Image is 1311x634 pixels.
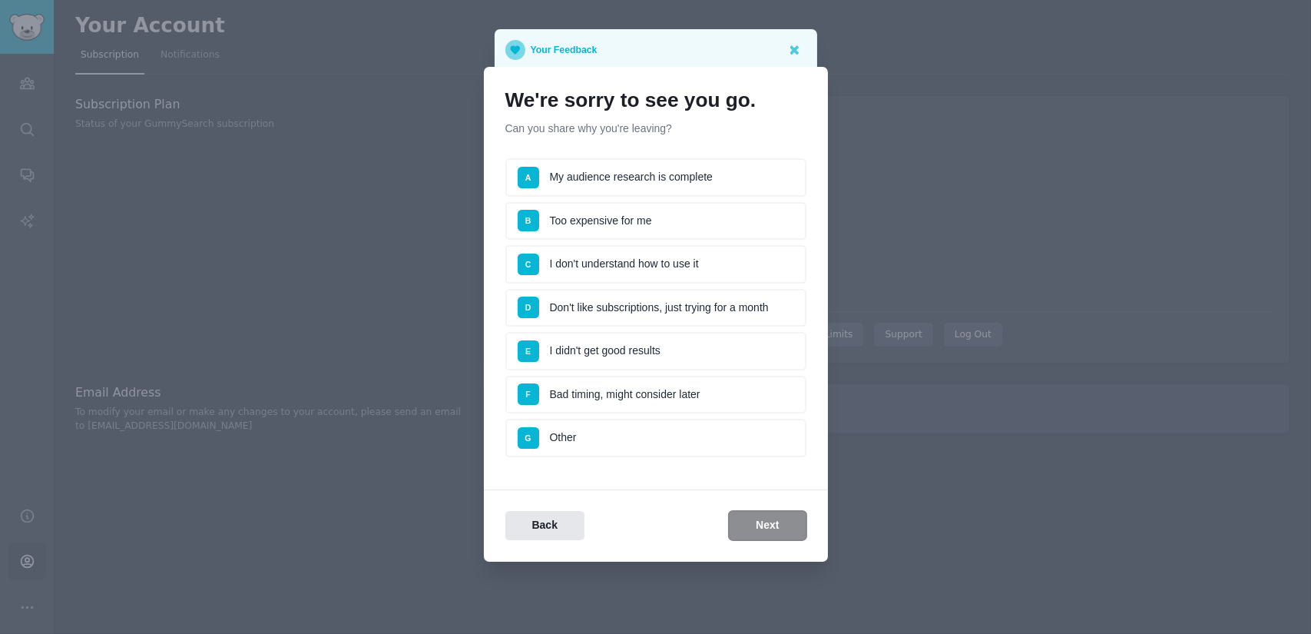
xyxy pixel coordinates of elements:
[505,121,806,137] p: Can you share why you're leaving?
[525,260,531,269] span: C
[525,173,531,182] span: A
[525,433,531,443] span: G
[525,390,530,399] span: F
[505,511,584,541] button: Back
[525,216,531,225] span: B
[525,303,531,312] span: D
[505,88,806,113] h1: We're sorry to see you go.
[525,347,531,356] span: E
[531,40,598,60] p: Your Feedback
